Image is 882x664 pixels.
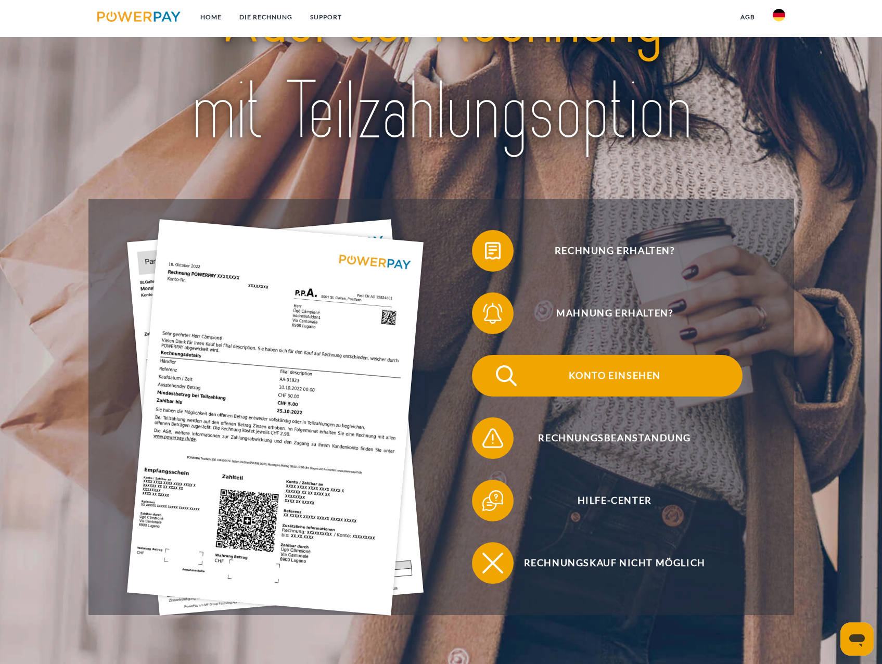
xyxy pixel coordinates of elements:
[472,355,743,397] button: Konto einsehen
[493,363,519,389] img: qb_search.svg
[301,8,351,27] a: SUPPORT
[472,292,743,334] button: Mahnung erhalten?
[472,417,743,459] button: Rechnungsbeanstandung
[487,355,742,397] span: Konto einsehen
[480,488,506,514] img: qb_help.svg
[472,230,743,272] button: Rechnung erhalten?
[487,480,742,521] span: Hilfe-Center
[480,300,506,326] img: qb_bell.svg
[472,542,743,584] button: Rechnungskauf nicht möglich
[487,292,742,334] span: Mahnung erhalten?
[487,542,742,584] span: Rechnungskauf nicht möglich
[487,417,742,459] span: Rechnungsbeanstandung
[472,480,743,521] button: Hilfe-Center
[231,8,301,27] a: DIE RECHNUNG
[480,238,506,264] img: qb_bill.svg
[480,550,506,576] img: qb_close.svg
[127,219,424,616] img: single_invoice_powerpay_de.jpg
[191,8,231,27] a: Home
[840,622,874,656] iframe: Schaltfläche zum Öffnen des Messaging-Fensters
[773,9,785,21] img: de
[732,8,764,27] a: agb
[487,230,742,272] span: Rechnung erhalten?
[97,11,181,22] img: logo-powerpay.svg
[480,425,506,451] img: qb_warning.svg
